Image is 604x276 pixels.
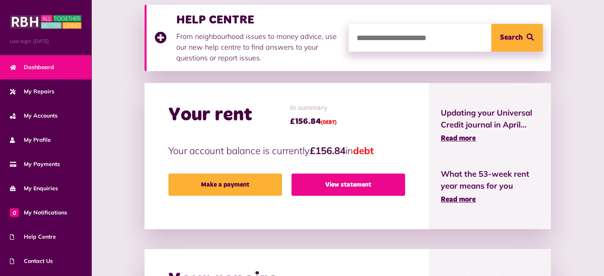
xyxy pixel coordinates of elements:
[10,87,54,96] span: My Repairs
[10,112,58,120] span: My Accounts
[441,107,539,144] a: Updating your Universal Credit journal in April... Read more
[291,174,405,196] a: View statement
[10,233,56,241] span: Help Centre
[441,107,539,131] span: Updating your Universal Credit journal in April...
[500,24,523,52] span: Search
[176,31,341,63] p: From neighbourhood issues to money advice, use our new help centre to find answers to your questi...
[310,145,345,156] strong: £156.84
[10,257,53,265] span: Contact Us
[441,196,476,203] span: Read more
[290,103,337,114] span: In summary
[176,13,341,27] h3: HELP CENTRE
[290,116,337,127] span: £156.84
[10,184,58,193] span: My Enquiries
[10,208,67,217] span: My Notifications
[353,145,374,156] span: debt
[10,136,51,144] span: My Profile
[491,24,543,52] button: Search
[441,168,539,205] a: What the 53-week rent year means for you Read more
[10,14,81,30] img: MyRBH
[441,168,539,192] span: What the 53-week rent year means for you
[10,160,60,168] span: My Payments
[168,174,282,196] a: Make a payment
[10,63,54,71] span: Dashboard
[321,120,337,125] span: (DEBT)
[168,104,252,127] h2: Your rent
[441,135,476,142] span: Read more
[168,143,405,158] p: Your account balance is currently in
[10,38,81,45] span: Last login: [DATE]
[10,208,19,217] span: 0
